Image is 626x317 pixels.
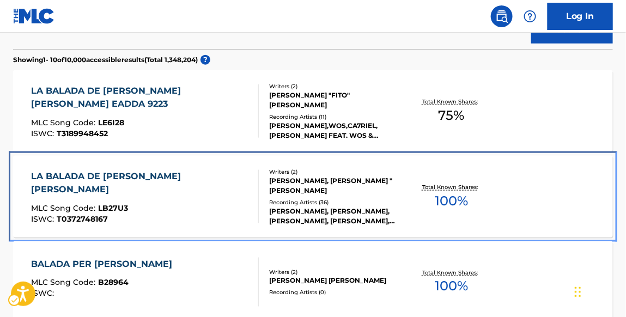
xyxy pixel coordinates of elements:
[572,265,626,317] iframe: Hubspot Iframe
[31,203,98,213] span: MLC Song Code :
[269,206,401,226] div: [PERSON_NAME], [PERSON_NAME], [PERSON_NAME], [PERSON_NAME], [PERSON_NAME]
[422,269,481,277] p: Total Known Shares:
[495,10,508,23] img: search
[422,183,481,191] p: Total Known Shares:
[435,191,468,211] span: 100 %
[269,113,401,121] div: Recording Artists ( 11 )
[548,3,613,30] a: Log In
[13,8,55,24] img: MLC Logo
[13,55,198,65] p: Showing 1 - 10 of 10,000 accessible results (Total 1,348,204 )
[31,214,57,224] span: ISWC :
[13,156,613,237] a: LA BALADA DE [PERSON_NAME] [PERSON_NAME]MLC Song Code:LB27U3ISWC:T0372748167Writers (2)[PERSON_NA...
[269,90,401,110] div: [PERSON_NAME] "FITO" [PERSON_NAME]
[435,277,468,296] span: 100 %
[269,121,401,141] div: [PERSON_NAME],WOS,CA7RIEL, [PERSON_NAME] FEAT. WOS & CA7RIEL, [PERSON_NAME], [PERSON_NAME], [PERS...
[57,214,108,224] span: T0372748167
[31,258,178,271] div: BALADA PER [PERSON_NAME]
[572,265,626,317] div: Chat Widget
[269,168,401,176] div: Writers ( 2 )
[200,55,210,65] span: ?
[31,84,250,111] div: LA BALADA DE [PERSON_NAME] [PERSON_NAME] EADDA 9223
[575,276,581,308] div: Drag
[524,10,537,23] img: help
[31,170,250,196] div: LA BALADA DE [PERSON_NAME] [PERSON_NAME]
[98,203,128,213] span: LB27U3
[269,176,401,196] div: [PERSON_NAME], [PERSON_NAME] "[PERSON_NAME]
[422,97,481,106] p: Total Known Shares:
[31,129,57,138] span: ISWC :
[269,289,401,297] div: Recording Artists ( 0 )
[269,276,401,286] div: [PERSON_NAME] [PERSON_NAME]
[269,268,401,276] div: Writers ( 2 )
[98,118,124,127] span: LE6I28
[31,118,98,127] span: MLC Song Code :
[13,70,613,152] a: LA BALADA DE [PERSON_NAME] [PERSON_NAME] EADDA 9223MLC Song Code:LE6I28ISWC:T3189948452Writers (2...
[57,129,108,138] span: T3189948452
[31,278,98,288] span: MLC Song Code :
[98,278,129,288] span: B28964
[269,82,401,90] div: Writers ( 2 )
[31,289,57,298] span: ISWC :
[269,198,401,206] div: Recording Artists ( 36 )
[438,106,464,125] span: 75 %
